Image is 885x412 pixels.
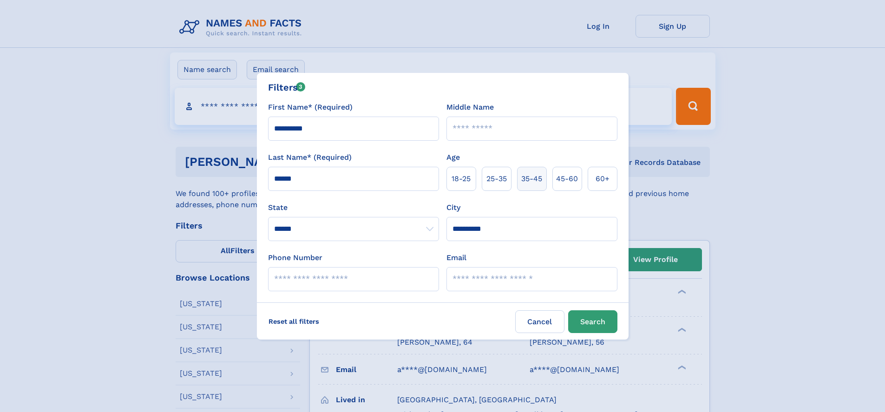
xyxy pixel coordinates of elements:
[452,173,471,184] span: 18‑25
[268,202,439,213] label: State
[262,310,325,333] label: Reset all filters
[268,252,322,263] label: Phone Number
[486,173,507,184] span: 25‑35
[568,310,617,333] button: Search
[446,202,460,213] label: City
[521,173,542,184] span: 35‑45
[446,102,494,113] label: Middle Name
[556,173,578,184] span: 45‑60
[446,152,460,163] label: Age
[268,80,306,94] div: Filters
[596,173,610,184] span: 60+
[446,252,466,263] label: Email
[268,102,353,113] label: First Name* (Required)
[515,310,564,333] label: Cancel
[268,152,352,163] label: Last Name* (Required)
